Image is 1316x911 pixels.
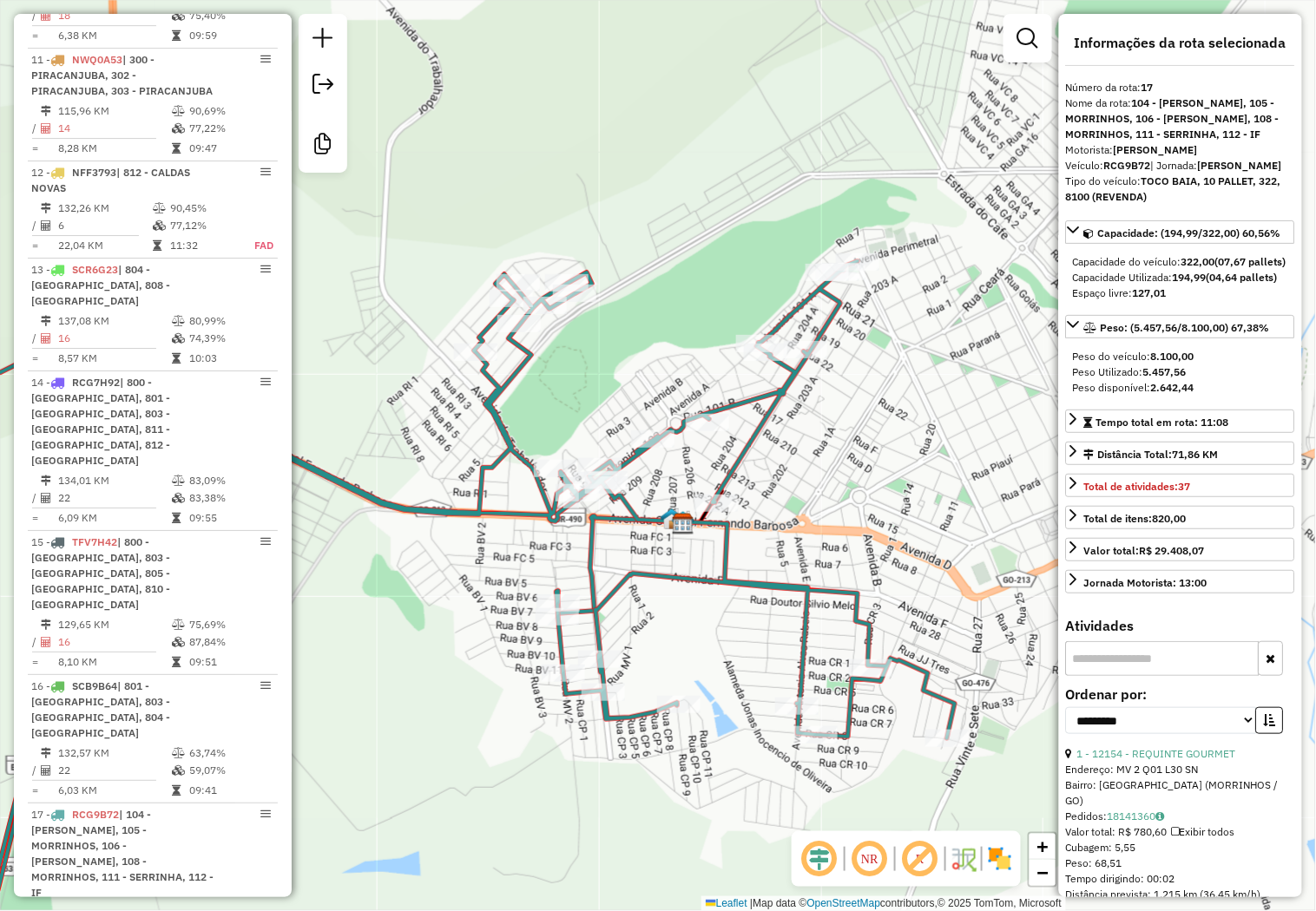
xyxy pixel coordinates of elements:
[172,353,181,364] i: Tempo total em rota
[57,509,171,527] td: 6,09 KM
[950,845,977,873] img: Fluxo de ruas
[1172,825,1235,838] span: Exibir todos
[1084,480,1191,493] span: Total de atividades:
[306,127,340,166] a: Criar modelo
[57,120,171,137] td: 14
[41,123,51,134] i: Total de Atividades
[188,140,271,157] td: 09:47
[31,535,170,611] span: | 800 - [GEOGRAPHIC_DATA], 803 - [GEOGRAPHIC_DATA], 805 - [GEOGRAPHIC_DATA], 810 - [GEOGRAPHIC_DATA]
[1037,836,1049,857] span: +
[1066,80,1295,95] div: Número da rota:
[260,536,271,547] em: Opções
[188,27,271,44] td: 09:59
[1066,824,1295,840] div: Valor total: R$ 780,60
[57,217,152,234] td: 6
[57,782,171,799] td: 6,03 KM
[188,7,271,24] td: 75,40%
[41,10,51,21] i: Total de Atividades
[1066,570,1295,593] a: Jornada Motorista: 13:00
[153,240,161,251] i: Tempo total em rota
[31,653,40,671] td: =
[41,333,51,344] i: Total de Atividades
[807,897,881,909] a: OpenStreetMap
[31,27,40,44] td: =
[41,619,51,630] i: Distância Total
[31,263,170,307] span: | 804 - [GEOGRAPHIC_DATA], 808 - [GEOGRAPHIC_DATA]
[1066,315,1295,338] a: Peso: (5.457,56/8.100,00) 67,38%
[1096,416,1229,429] span: Tempo total em rota: 11:08
[188,782,271,799] td: 09:41
[1066,247,1295,308] div: Capacidade: (194,99/322,00) 60,56%
[31,263,170,307] span: 13 -
[169,217,237,234] td: 77,12%
[1142,81,1154,94] strong: 17
[41,493,51,503] i: Total de Atividades
[672,510,694,533] img: TRUCKADO
[31,53,213,97] span: | 300 - PIRACANJUBA, 302 - PIRACANJUBA, 303 - PIRACANJUBA
[1098,226,1281,239] span: Capacidade: (194,99/322,00) 60,56%
[986,845,1014,873] img: Exibir/Ocultar setores
[57,330,171,347] td: 16
[1037,862,1049,883] span: −
[172,493,185,503] i: % de utilização da cubagem
[188,489,271,507] td: 83,38%
[41,475,51,486] i: Distância Total
[1151,350,1194,363] strong: 8.100,00
[188,762,271,779] td: 59,07%
[57,489,171,507] td: 22
[799,838,840,880] span: Ocultar deslocamento
[1066,871,1295,887] div: Tempo dirigindo: 00:02
[1066,538,1295,561] a: Valor total:R$ 29.408,07
[1215,255,1286,268] strong: (07,67 pallets)
[188,350,271,367] td: 10:03
[260,167,271,177] em: Opções
[1073,380,1288,396] div: Peso disponível:
[1066,506,1295,529] a: Total de itens:820,00
[31,350,40,367] td: =
[31,330,40,347] td: /
[1207,271,1278,284] strong: (04,64 pallets)
[1104,159,1151,172] strong: RCG9B72
[72,376,120,389] span: RCG7H92
[1140,544,1205,557] strong: R$ 29.408,07
[172,619,185,630] i: % de utilização do peso
[1030,860,1056,886] a: Zoom out
[260,377,271,387] em: Opções
[1179,480,1191,493] strong: 37
[57,237,152,254] td: 22,04 KM
[188,653,271,671] td: 09:51
[1066,174,1295,205] div: Tipo do veículo:
[188,509,271,527] td: 09:55
[1066,841,1136,854] span: Cubagem: 5,55
[57,633,171,651] td: 16
[706,897,747,909] a: Leaflet
[57,200,152,217] td: 132,26 KM
[172,316,185,326] i: % de utilização do peso
[750,897,753,909] span: |
[31,53,213,97] span: 11 -
[41,316,51,326] i: Distância Total
[172,637,185,647] i: % de utilização da cubagem
[72,263,118,276] span: SCR6G23
[57,312,171,330] td: 137,08 KM
[849,838,891,880] span: Ocultar NR
[1066,856,1122,869] span: Peso: 68,51
[1084,447,1219,462] div: Distância Total:
[31,509,40,527] td: =
[57,102,171,120] td: 115,96 KM
[31,166,190,194] span: 12 -
[31,7,40,24] td: /
[1066,410,1295,433] a: Tempo total em rota: 11:08
[237,237,274,254] td: FAD
[188,472,271,489] td: 83,09%
[153,203,166,213] i: % de utilização do peso
[31,808,214,899] span: | 104 - [PERSON_NAME], 105 - MORRINHOS, 106 - [PERSON_NAME], 108 - MORRINHOS, 111 - SERRINHA, 112...
[41,637,51,647] i: Total de Atividades
[72,53,122,66] span: NWQ0A53
[57,27,171,44] td: 6,38 KM
[899,838,941,880] span: Exibir rótulo
[41,765,51,776] i: Total de Atividades
[41,203,51,213] i: Distância Total
[661,508,683,530] img: VAN
[1010,21,1045,56] a: Exibir filtros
